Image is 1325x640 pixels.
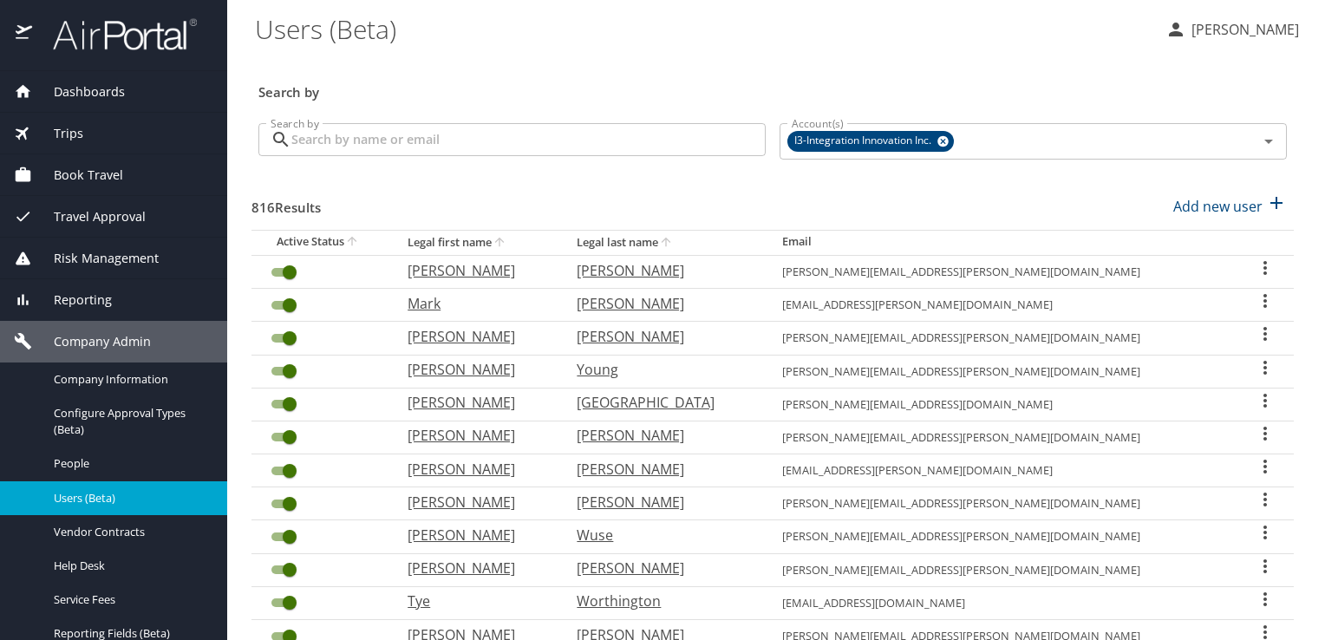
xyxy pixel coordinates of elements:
[577,459,747,480] p: [PERSON_NAME]
[768,230,1236,255] th: Email
[32,249,159,268] span: Risk Management
[408,326,542,347] p: [PERSON_NAME]
[258,72,1287,102] h3: Search by
[408,459,542,480] p: [PERSON_NAME]
[54,558,206,574] span: Help Desk
[577,525,747,545] p: Wuse
[1159,14,1306,45] button: [PERSON_NAME]
[408,392,542,413] p: [PERSON_NAME]
[577,425,747,446] p: [PERSON_NAME]
[577,326,747,347] p: [PERSON_NAME]
[768,586,1236,619] td: [EMAIL_ADDRESS][DOMAIN_NAME]
[768,487,1236,520] td: [PERSON_NAME][EMAIL_ADDRESS][PERSON_NAME][DOMAIN_NAME]
[492,235,509,251] button: sort
[344,234,362,251] button: sort
[768,289,1236,322] td: [EMAIL_ADDRESS][PERSON_NAME][DOMAIN_NAME]
[54,490,206,506] span: Users (Beta)
[408,260,542,281] p: [PERSON_NAME]
[768,322,1236,355] td: [PERSON_NAME][EMAIL_ADDRESS][PERSON_NAME][DOMAIN_NAME]
[408,558,542,578] p: [PERSON_NAME]
[1186,19,1299,40] p: [PERSON_NAME]
[768,388,1236,421] td: [PERSON_NAME][EMAIL_ADDRESS][DOMAIN_NAME]
[787,131,954,152] div: I3-Integration Innovation Inc.
[291,123,766,156] input: Search by name or email
[255,2,1152,56] h1: Users (Beta)
[768,355,1236,388] td: [PERSON_NAME][EMAIL_ADDRESS][PERSON_NAME][DOMAIN_NAME]
[32,166,123,185] span: Book Travel
[408,492,542,513] p: [PERSON_NAME]
[577,260,747,281] p: [PERSON_NAME]
[32,291,112,310] span: Reporting
[16,17,34,51] img: icon-airportal.png
[408,359,542,380] p: [PERSON_NAME]
[32,124,83,143] span: Trips
[32,332,151,351] span: Company Admin
[251,187,321,218] h3: 816 Results
[768,553,1236,586] td: [PERSON_NAME][EMAIL_ADDRESS][PERSON_NAME][DOMAIN_NAME]
[54,405,206,438] span: Configure Approval Types (Beta)
[408,591,542,611] p: Tye
[577,359,747,380] p: Young
[768,454,1236,487] td: [EMAIL_ADDRESS][PERSON_NAME][DOMAIN_NAME]
[577,591,747,611] p: Worthington
[577,492,747,513] p: [PERSON_NAME]
[54,591,206,608] span: Service Fees
[768,255,1236,288] td: [PERSON_NAME][EMAIL_ADDRESS][PERSON_NAME][DOMAIN_NAME]
[1166,187,1294,225] button: Add new user
[54,371,206,388] span: Company Information
[768,520,1236,553] td: [PERSON_NAME][EMAIL_ADDRESS][PERSON_NAME][DOMAIN_NAME]
[563,230,768,255] th: Legal last name
[1256,129,1281,153] button: Open
[32,207,146,226] span: Travel Approval
[577,293,747,314] p: [PERSON_NAME]
[394,230,563,255] th: Legal first name
[54,455,206,472] span: People
[787,132,942,150] span: I3-Integration Innovation Inc.
[34,17,197,51] img: airportal-logo.png
[658,235,676,251] button: sort
[408,525,542,545] p: [PERSON_NAME]
[1173,196,1263,217] p: Add new user
[408,425,542,446] p: [PERSON_NAME]
[32,82,125,101] span: Dashboards
[577,392,747,413] p: [GEOGRAPHIC_DATA]
[768,421,1236,454] td: [PERSON_NAME][EMAIL_ADDRESS][PERSON_NAME][DOMAIN_NAME]
[54,524,206,540] span: Vendor Contracts
[577,558,747,578] p: [PERSON_NAME]
[251,230,394,255] th: Active Status
[408,293,542,314] p: Mark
